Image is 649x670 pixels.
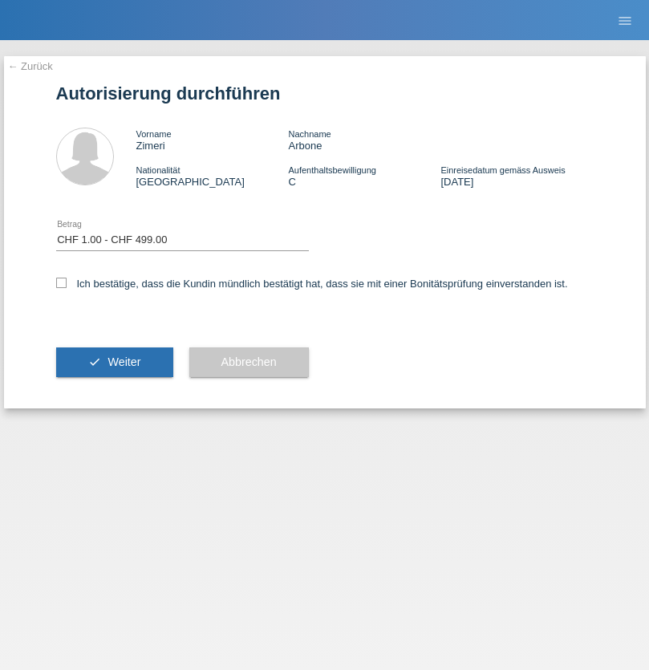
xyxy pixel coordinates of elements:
[288,129,331,139] span: Nachname
[221,355,277,368] span: Abbrechen
[288,128,440,152] div: Arbone
[107,355,140,368] span: Weiter
[609,15,641,25] a: menu
[440,165,565,175] span: Einreisedatum gemäss Ausweis
[288,164,440,188] div: C
[56,347,173,378] button: check Weiter
[136,164,289,188] div: [GEOGRAPHIC_DATA]
[288,165,375,175] span: Aufenthaltsbewilligung
[440,164,593,188] div: [DATE]
[88,355,101,368] i: check
[136,165,181,175] span: Nationalität
[56,83,594,104] h1: Autorisierung durchführen
[8,60,53,72] a: ← Zurück
[56,278,568,290] label: Ich bestätige, dass die Kundin mündlich bestätigt hat, dass sie mit einer Bonitätsprüfung einvers...
[617,13,633,29] i: menu
[189,347,309,378] button: Abbrechen
[136,128,289,152] div: Zimeri
[136,129,172,139] span: Vorname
